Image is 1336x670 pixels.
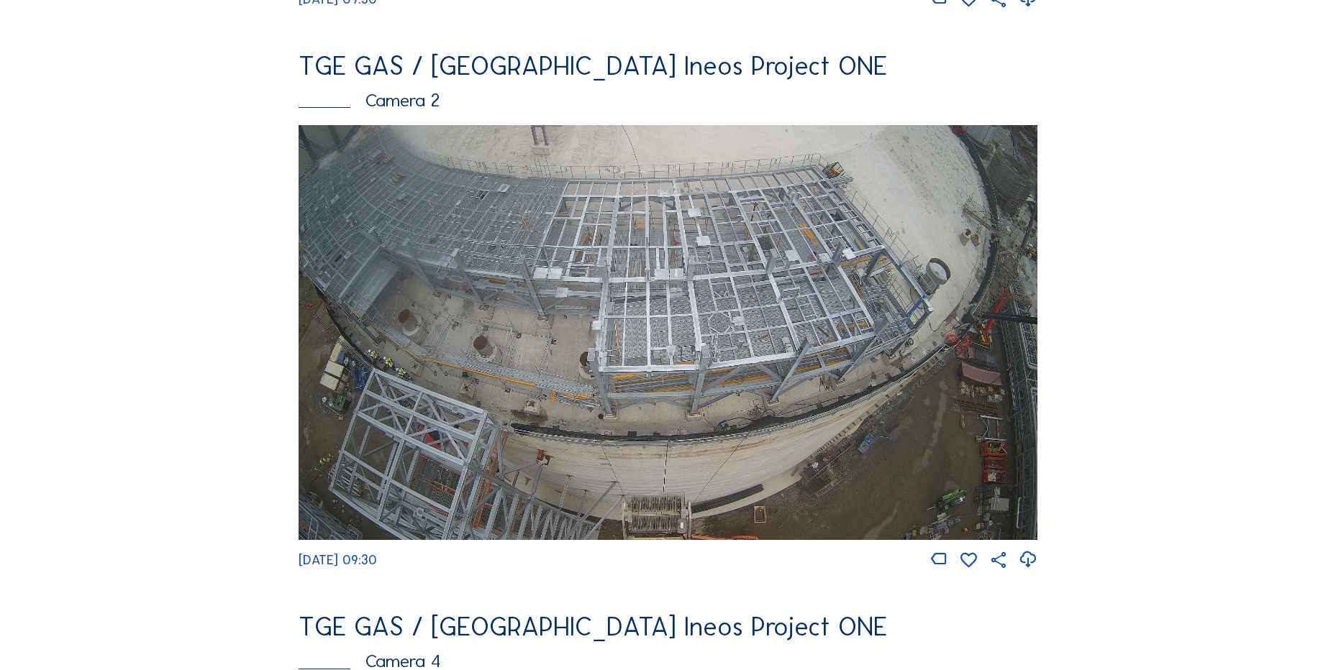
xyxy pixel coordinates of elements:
[299,125,1037,541] img: Image
[299,53,1037,79] div: TGE GAS / [GEOGRAPHIC_DATA] Ineos Project ONE
[299,91,1037,109] div: Camera 2
[299,614,1037,640] div: TGE GAS / [GEOGRAPHIC_DATA] Ineos Project ONE
[299,552,377,568] span: [DATE] 09:30
[299,652,1037,670] div: Camera 4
